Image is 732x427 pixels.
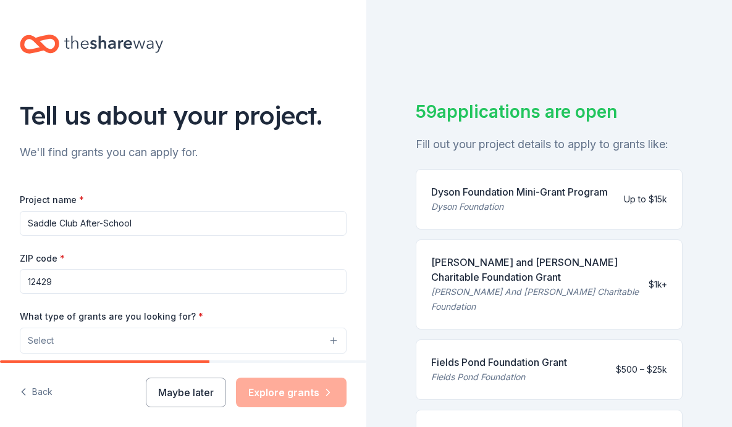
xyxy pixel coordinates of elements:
button: Maybe later [146,378,226,407]
div: Tell us about your project. [20,98,347,133]
div: $500 – $25k [616,362,667,377]
div: [PERSON_NAME] And [PERSON_NAME] Charitable Foundation [431,284,639,314]
label: Project name [20,194,84,206]
div: $1k+ [649,277,667,292]
input: After school program [20,211,347,236]
div: 59 applications are open [416,99,683,125]
div: Dyson Foundation [431,199,608,214]
span: Select [28,333,54,348]
button: Select [20,328,347,354]
div: Fields Pond Foundation [431,370,567,384]
div: [PERSON_NAME] and [PERSON_NAME] Charitable Foundation Grant [431,255,639,284]
label: ZIP code [20,252,65,265]
input: 12345 (U.S. only) [20,269,347,294]
div: We'll find grants you can apply for. [20,143,347,162]
div: Up to $15k [624,192,667,207]
div: Fields Pond Foundation Grant [431,355,567,370]
label: What type of grants are you looking for? [20,310,203,323]
div: Dyson Foundation Mini-Grant Program [431,184,608,199]
div: Fill out your project details to apply to grants like: [416,135,683,154]
button: Back [20,379,53,405]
